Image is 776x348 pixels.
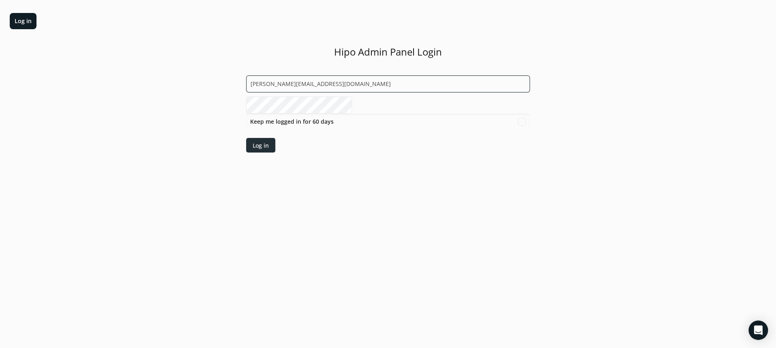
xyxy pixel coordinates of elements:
div: Log in [253,141,269,149]
button: Log in [246,138,275,153]
h1: Hipo Admin Panel Login [246,45,530,58]
input: Email [246,75,530,92]
div: Open Intercom Messenger [748,320,768,340]
button: Log in [10,13,36,29]
label: Keep me logged in for 60 days [250,117,334,127]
